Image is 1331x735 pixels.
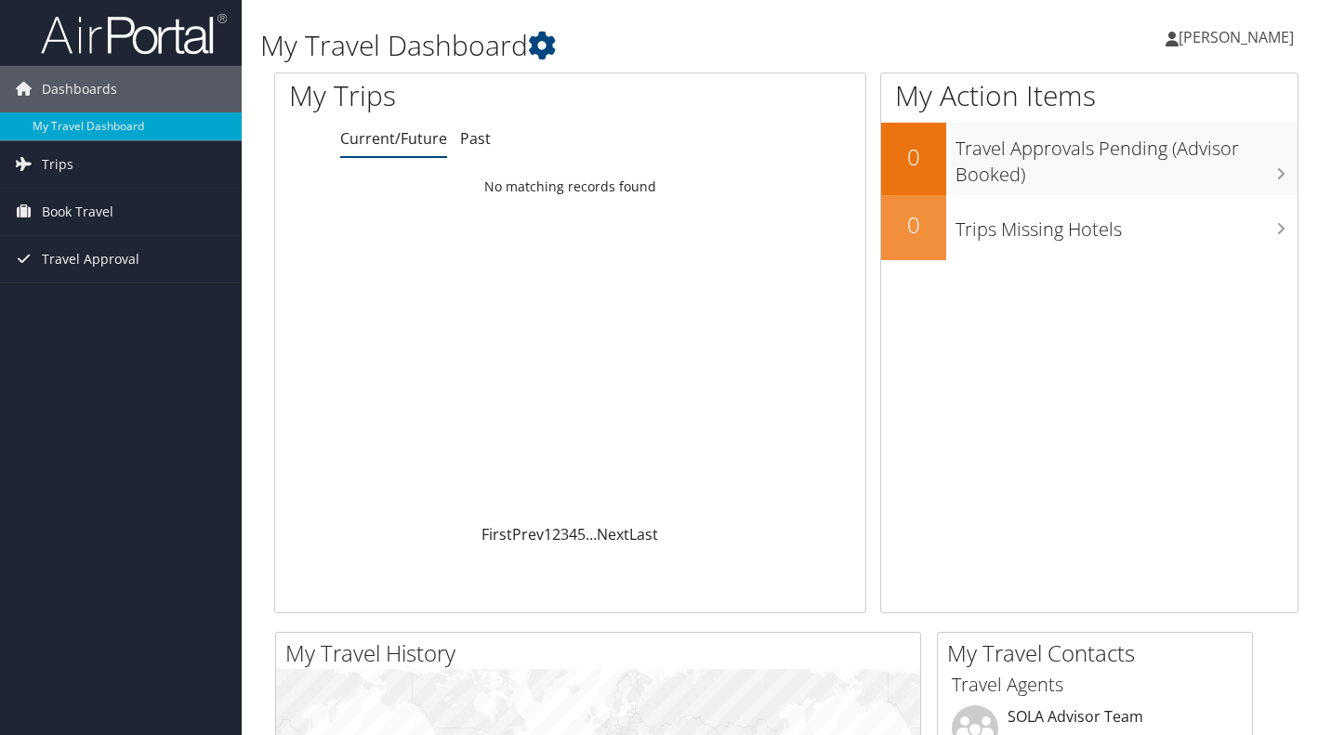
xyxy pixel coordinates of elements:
[955,126,1298,188] h3: Travel Approvals Pending (Advisor Booked)
[41,12,227,56] img: airportal-logo.png
[42,141,73,188] span: Trips
[881,195,1298,260] a: 0Trips Missing Hotels
[289,76,605,115] h1: My Trips
[481,524,512,545] a: First
[1179,27,1294,47] span: [PERSON_NAME]
[512,524,544,545] a: Prev
[881,76,1298,115] h1: My Action Items
[577,524,586,545] a: 5
[952,672,1238,698] h3: Travel Agents
[586,524,597,545] span: …
[947,637,1252,669] h2: My Travel Contacts
[881,209,946,241] h2: 0
[460,128,491,149] a: Past
[597,524,629,545] a: Next
[544,524,552,545] a: 1
[569,524,577,545] a: 4
[42,66,117,112] span: Dashboards
[340,128,447,149] a: Current/Future
[955,207,1298,243] h3: Trips Missing Hotels
[629,524,658,545] a: Last
[881,123,1298,194] a: 0Travel Approvals Pending (Advisor Booked)
[260,26,962,65] h1: My Travel Dashboard
[42,236,139,282] span: Travel Approval
[42,189,113,235] span: Book Travel
[560,524,569,545] a: 3
[285,637,920,669] h2: My Travel History
[881,141,946,173] h2: 0
[275,170,865,203] td: No matching records found
[552,524,560,545] a: 2
[1166,9,1312,65] a: [PERSON_NAME]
